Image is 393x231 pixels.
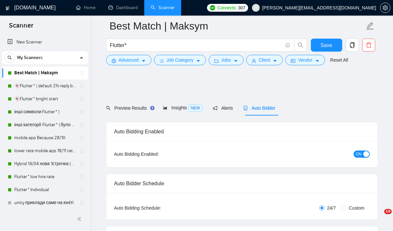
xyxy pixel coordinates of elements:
[362,39,375,52] button: delete
[246,55,283,65] button: userClientcaret-down
[238,4,245,11] span: 307
[80,187,85,192] span: holder
[80,83,85,89] span: holder
[14,170,76,183] a: Flutter* low hire rate
[80,174,85,179] span: holder
[209,55,244,65] button: folderJobscaret-down
[196,58,201,63] span: caret-down
[114,204,199,212] div: Auto Bidding Schedule:
[330,56,348,64] a: Reset All
[14,79,76,92] a: 👻Flutter* | default 2% reply before 09/06
[243,106,248,110] span: robot
[285,55,325,65] button: idcardVendorcaret-down
[151,5,175,10] a: searchScanner
[5,55,15,60] span: search
[273,58,277,63] span: caret-down
[110,18,365,34] input: Scanner name...
[163,105,168,110] span: area-chart
[119,56,139,64] span: Advanced
[188,104,202,112] span: NEW
[214,58,219,63] span: folder
[14,67,76,79] a: Best Match | Maksym
[384,209,392,214] span: 10
[80,200,85,205] span: holder
[14,92,76,105] a: 👻Flutter* bright start
[5,53,15,63] button: search
[4,21,38,34] span: Scanner
[254,6,258,10] span: user
[371,209,387,225] iframe: Intercom live chat
[80,161,85,166] span: holder
[106,55,151,65] button: settingAdvancedcaret-down
[80,135,85,140] span: holder
[114,122,370,141] div: Auto Bidding Enabled
[294,39,307,52] button: search
[234,58,238,63] span: caret-down
[213,106,217,110] span: notification
[14,105,76,118] a: інші символи Flutter* |
[5,3,10,13] img: logo
[210,5,215,10] img: upwork-logo.png
[80,96,85,102] span: holder
[252,58,256,63] span: user
[7,36,83,49] a: New Scanner
[380,3,390,13] button: setting
[346,39,359,52] button: copy
[76,5,95,10] a: homeHome
[14,144,76,157] a: lower rate mobile app 18/11 rate range 80% (було 11%)
[14,118,76,131] a: інші категорії Flutter* | було 7.14% 11.11 template
[14,183,76,196] a: Flutter* Individual
[346,42,358,48] span: copy
[286,43,290,47] span: info-circle
[243,105,275,111] span: Auto Bidder
[311,39,342,52] button: Save
[14,157,76,170] a: Hybrid 14/04 нова 1строчка (був вью 6,25%)
[154,55,206,65] button: barsJob Categorycaret-down
[80,122,85,128] span: holder
[114,174,370,193] div: Auto Bidder Schedule
[363,42,375,48] span: delete
[80,70,85,76] span: holder
[324,204,338,212] span: 24/7
[114,151,199,158] div: Auto Bidding Enabled:
[17,51,43,64] span: My Scanners
[80,109,85,115] span: holder
[346,204,367,212] span: Custom
[14,131,76,144] a: mobile app Because 28/10
[315,58,320,63] span: caret-down
[163,105,202,110] span: Insights
[2,36,88,49] li: New Scanner
[366,22,374,30] span: edit
[106,106,111,110] span: search
[14,196,76,209] a: unity приклади саме на юніті
[259,56,270,64] span: Client
[356,151,362,158] span: ON
[159,58,164,63] span: bars
[80,148,85,153] span: holder
[167,56,193,64] span: Job Category
[77,216,83,222] span: double-left
[321,41,332,49] span: Save
[141,58,146,63] span: caret-down
[217,4,237,11] span: Connects:
[110,41,283,49] input: Search Freelance Jobs...
[221,56,231,64] span: Jobs
[380,5,390,10] a: setting
[112,58,116,63] span: setting
[149,105,155,111] div: Tooltip anchor
[108,5,138,10] a: dashboardDashboard
[213,105,233,111] span: Alerts
[291,58,295,63] span: idcard
[106,105,153,111] span: Preview Results
[298,56,312,64] span: Vendor
[294,42,307,48] span: search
